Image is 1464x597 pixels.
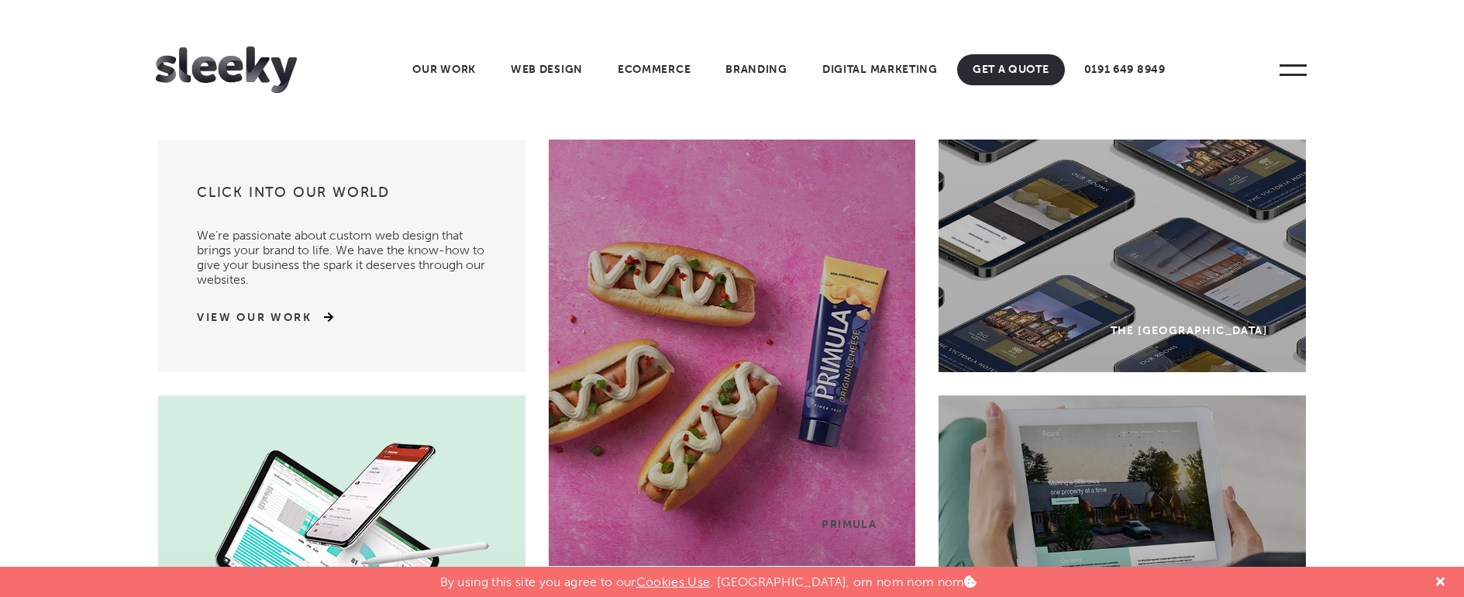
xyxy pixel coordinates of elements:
a: Our Work [397,54,491,85]
a: The [GEOGRAPHIC_DATA] [939,140,1306,372]
h3: Click into our world [197,183,487,212]
a: Primula [549,140,916,566]
img: Sleeky Web Design Newcastle [156,47,297,93]
a: Web Design [495,54,598,85]
img: arrow [312,312,333,323]
a: Ecommerce [602,54,706,85]
div: The [GEOGRAPHIC_DATA] [1111,324,1267,337]
a: 0191 649 8949 [1069,54,1181,85]
p: We’re passionate about custom web design that brings your brand to life. We have the know-how to ... [197,212,487,287]
p: By using this site you agree to our . [GEOGRAPHIC_DATA], om nom nom nom [440,567,977,589]
a: Digital Marketing [807,54,953,85]
a: Get A Quote [957,54,1065,85]
a: View Our Work [197,310,312,326]
a: Branding [710,54,803,85]
a: Cookies Use [636,575,711,589]
div: Primula [822,518,877,531]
